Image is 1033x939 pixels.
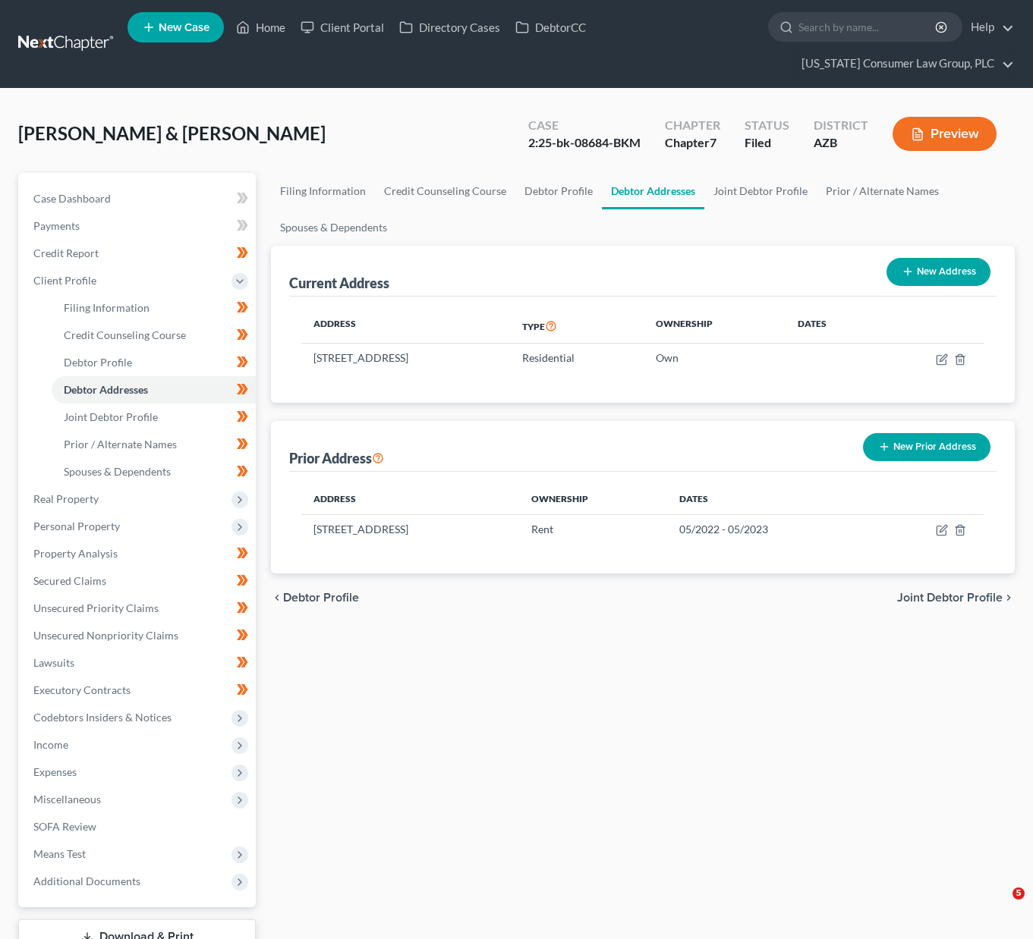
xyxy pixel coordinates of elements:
span: Expenses [33,765,77,778]
span: SOFA Review [33,820,96,833]
button: Joint Debtor Profile chevron_right [897,592,1015,604]
a: Filing Information [52,294,256,322]
th: Dates [786,309,878,344]
a: DebtorCC [508,14,594,41]
span: Debtor Addresses [64,383,148,396]
div: Case [528,117,641,134]
div: Status [745,117,789,134]
a: Debtor Addresses [52,376,256,404]
th: Address [301,484,519,514]
span: Codebtors Insiders & Notices [33,711,172,724]
a: Prior / Alternate Names [52,431,256,458]
div: Current Address [289,274,389,292]
a: Credit Report [21,240,256,267]
a: Joint Debtor Profile [52,404,256,431]
span: Debtor Profile [64,356,132,369]
a: [US_STATE] Consumer Law Group, PLC [794,50,1014,77]
a: Joint Debtor Profile [704,173,817,209]
div: AZB [814,134,868,152]
th: Ownership [644,309,786,344]
button: New Address [887,258,990,286]
span: Lawsuits [33,656,74,669]
a: Debtor Profile [515,173,602,209]
a: Debtor Profile [52,349,256,376]
i: chevron_left [271,592,283,604]
div: Prior Address [289,449,384,467]
span: Unsecured Priority Claims [33,601,159,614]
div: Filed [745,134,789,152]
a: Home [228,14,293,41]
span: New Case [159,22,209,33]
span: Personal Property [33,520,120,532]
span: Credit Report [33,247,99,259]
a: Filing Information [271,173,375,209]
span: Means Test [33,847,86,860]
td: Own [644,344,786,372]
a: Payments [21,212,256,240]
a: Help [963,14,1014,41]
span: 7 [710,135,716,149]
td: [STREET_ADDRESS] [301,514,519,543]
a: Lawsuits [21,649,256,677]
div: District [814,117,868,134]
a: Unsecured Nonpriority Claims [21,622,256,649]
a: Client Portal [293,14,392,41]
td: Residential [510,344,644,372]
a: Prior / Alternate Names [817,173,948,209]
span: Real Property [33,492,99,505]
span: Joint Debtor Profile [64,410,158,423]
button: New Prior Address [863,433,990,461]
div: 2:25-bk-08684-BKM [528,134,641,152]
span: 5 [1013,887,1025,900]
span: Income [33,738,68,751]
span: Filing Information [64,301,150,314]
span: Miscellaneous [33,793,101,806]
span: Additional Documents [33,875,140,887]
div: Chapter [665,134,720,152]
span: Debtor Profile [283,592,359,604]
a: Credit Counseling Course [375,173,515,209]
span: Prior / Alternate Names [64,438,177,451]
a: Executory Contracts [21,677,256,704]
th: Type [510,309,644,344]
th: Address [301,309,509,344]
td: 05/2022 - 05/2023 [667,514,874,543]
span: Joint Debtor Profile [897,592,1003,604]
div: Chapter [665,117,720,134]
a: Directory Cases [392,14,508,41]
a: Debtor Addresses [602,173,704,209]
span: Secured Claims [33,574,106,587]
td: Rent [519,514,667,543]
span: Payments [33,219,80,232]
span: Unsecured Nonpriority Claims [33,629,178,642]
input: Search by name... [798,13,937,41]
span: [PERSON_NAME] & [PERSON_NAME] [18,122,326,144]
th: Dates [667,484,874,514]
a: SOFA Review [21,813,256,840]
span: Case Dashboard [33,192,111,205]
a: Spouses & Dependents [52,458,256,485]
a: Spouses & Dependents [271,209,396,246]
span: Spouses & Dependents [64,465,171,478]
span: Executory Contracts [33,683,131,696]
iframe: Intercom live chat [981,887,1018,924]
td: [STREET_ADDRESS] [301,344,509,372]
a: Property Analysis [21,540,256,567]
a: Secured Claims [21,567,256,595]
button: chevron_left Debtor Profile [271,592,359,604]
button: Preview [893,117,997,151]
span: Client Profile [33,274,96,287]
a: Credit Counseling Course [52,322,256,349]
i: chevron_right [1003,592,1015,604]
a: Case Dashboard [21,185,256,212]
a: Unsecured Priority Claims [21,595,256,622]
span: Credit Counseling Course [64,328,186,341]
span: Property Analysis [33,547,118,560]
th: Ownership [519,484,667,514]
